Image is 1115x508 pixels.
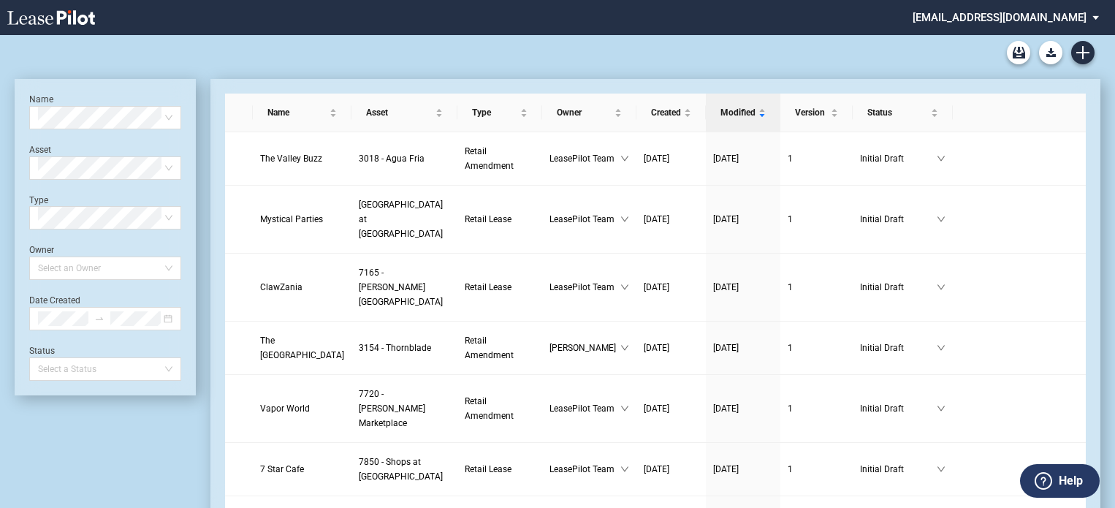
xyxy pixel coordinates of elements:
[359,387,450,431] a: 7720 - [PERSON_NAME] Marketplace
[260,212,344,227] a: Mystical Parties
[644,153,669,164] span: [DATE]
[860,462,937,477] span: Initial Draft
[713,343,739,353] span: [DATE]
[937,465,945,474] span: down
[1039,41,1062,64] button: Download Blank Form
[29,346,55,356] label: Status
[853,94,953,132] th: Status
[780,94,853,132] th: Version
[788,401,845,416] a: 1
[1020,464,1100,498] button: Help
[260,333,344,363] a: The [GEOGRAPHIC_DATA]
[542,94,636,132] th: Owner
[713,151,773,166] a: [DATE]
[620,283,629,292] span: down
[788,153,793,164] span: 1
[549,462,620,477] span: LeasePilot Team
[644,462,699,477] a: [DATE]
[937,404,945,413] span: down
[359,268,443,307] span: 7165 - Denton Towne Crossing
[713,464,739,474] span: [DATE]
[788,151,845,166] a: 1
[359,455,450,484] a: 7850 - Shops at [GEOGRAPHIC_DATA]
[788,212,845,227] a: 1
[465,394,536,423] a: Retail Amendment
[94,314,104,324] span: swap-right
[351,94,457,132] th: Asset
[549,280,620,295] span: LeasePilot Team
[465,144,536,173] a: Retail Amendment
[253,94,351,132] th: Name
[359,151,450,166] a: 3018 - Agua Fria
[788,462,845,477] a: 1
[94,314,104,324] span: to
[260,282,302,292] span: ClawZania
[1059,471,1083,490] label: Help
[860,341,937,355] span: Initial Draft
[549,341,620,355] span: [PERSON_NAME]
[937,344,945,352] span: down
[260,151,344,166] a: The Valley Buzz
[620,465,629,474] span: down
[267,105,327,120] span: Name
[260,464,304,474] span: 7 Star Cafe
[359,197,450,241] a: [GEOGRAPHIC_DATA] at [GEOGRAPHIC_DATA]
[788,343,793,353] span: 1
[366,105,433,120] span: Asset
[788,214,793,224] span: 1
[359,200,443,239] span: 7590 - Main Street at Town Center
[620,404,629,413] span: down
[860,212,937,227] span: Initial Draft
[636,94,706,132] th: Created
[29,245,54,255] label: Owner
[465,282,511,292] span: Retail Lease
[359,341,450,355] a: 3154 - Thornblade
[465,146,514,171] span: Retail Amendment
[795,105,828,120] span: Version
[465,280,536,295] a: Retail Lease
[713,282,739,292] span: [DATE]
[937,283,945,292] span: down
[260,462,344,477] a: 7 Star Cafe
[549,151,620,166] span: LeasePilot Team
[720,105,756,120] span: Modified
[465,333,536,363] a: Retail Amendment
[788,280,845,295] a: 1
[620,344,629,352] span: down
[1007,41,1030,64] a: Archive
[860,401,937,416] span: Initial Draft
[465,214,511,224] span: Retail Lease
[788,282,793,292] span: 1
[644,464,669,474] span: [DATE]
[860,151,937,166] span: Initial Draft
[644,212,699,227] a: [DATE]
[465,396,514,421] span: Retail Amendment
[260,335,344,360] span: The Tutoring Center
[549,212,620,227] span: LeasePilot Team
[713,153,739,164] span: [DATE]
[867,105,928,120] span: Status
[1035,41,1067,64] md-menu: Download Blank Form List
[549,401,620,416] span: LeasePilot Team
[29,195,48,205] label: Type
[1071,41,1095,64] a: Create new document
[359,389,425,428] span: 7720 - Palizzi Marketplace
[260,280,344,295] a: ClawZania
[713,341,773,355] a: [DATE]
[465,462,536,477] a: Retail Lease
[860,280,937,295] span: Initial Draft
[465,212,536,227] a: Retail Lease
[937,154,945,163] span: down
[557,105,611,120] span: Owner
[788,464,793,474] span: 1
[457,94,543,132] th: Type
[713,280,773,295] a: [DATE]
[359,153,425,164] span: 3018 - Agua Fria
[29,295,80,306] label: Date Created
[644,280,699,295] a: [DATE]
[260,214,323,224] span: Mystical Parties
[644,151,699,166] a: [DATE]
[260,401,344,416] a: Vapor World
[713,214,739,224] span: [DATE]
[359,343,431,353] span: 3154 - Thornblade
